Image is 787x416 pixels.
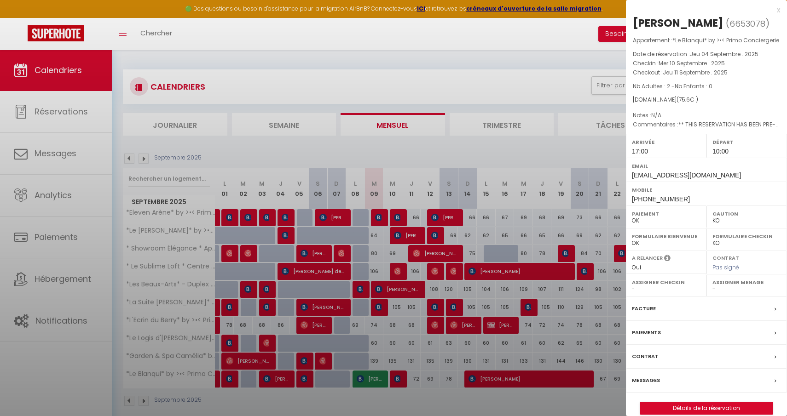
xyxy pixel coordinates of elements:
span: Nb Enfants : 0 [675,82,712,90]
p: Checkout : [633,68,780,77]
div: [DOMAIN_NAME] [633,96,780,104]
button: Ouvrir le widget de chat LiveChat [7,4,35,31]
span: Mer 10 Septembre . 2025 [659,59,725,67]
label: Paiements [632,328,661,337]
span: 10:00 [712,148,729,155]
i: Sélectionner OUI si vous souhaiter envoyer les séquences de messages post-checkout [664,254,671,264]
span: Nb Adultes : 2 - [633,82,712,90]
div: x [626,5,780,16]
span: [PHONE_NUMBER] [632,195,690,203]
label: Contrat [632,352,659,361]
label: Assigner Checkin [632,278,700,287]
label: Formulaire Checkin [712,232,781,241]
span: *Le Blanqui* by >•< Primo Conciergerie [672,36,779,44]
div: [PERSON_NAME] [633,16,723,30]
label: Assigner Menage [712,278,781,287]
label: Paiement [632,209,700,218]
span: Jeu 04 Septembre . 2025 [690,50,758,58]
span: 6653078 [729,18,765,29]
label: Caution [712,209,781,218]
span: Pas signé [712,263,739,271]
p: Appartement : [633,36,780,45]
p: Date de réservation : [633,50,780,59]
span: 17:00 [632,148,648,155]
button: Détails de la réservation [640,402,773,415]
span: Jeu 11 Septembre . 2025 [663,68,728,76]
p: Notes : [633,111,780,120]
label: Contrat [712,254,739,260]
p: Checkin : [633,59,780,68]
label: A relancer [632,254,663,262]
label: Facture [632,304,656,313]
label: Départ [712,137,781,147]
span: [EMAIL_ADDRESS][DOMAIN_NAME] [632,171,741,179]
span: N/A [651,111,661,119]
p: Commentaires : [633,120,780,129]
label: Email [632,161,781,171]
a: Détails de la réservation [640,402,773,414]
span: ( ) [726,17,770,30]
label: Messages [632,376,660,385]
label: Formulaire Bienvenue [632,232,700,241]
label: Mobile [632,185,781,194]
label: Arrivée [632,137,700,147]
span: ( € ) [677,96,698,103]
span: 75.6 [679,96,690,103]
